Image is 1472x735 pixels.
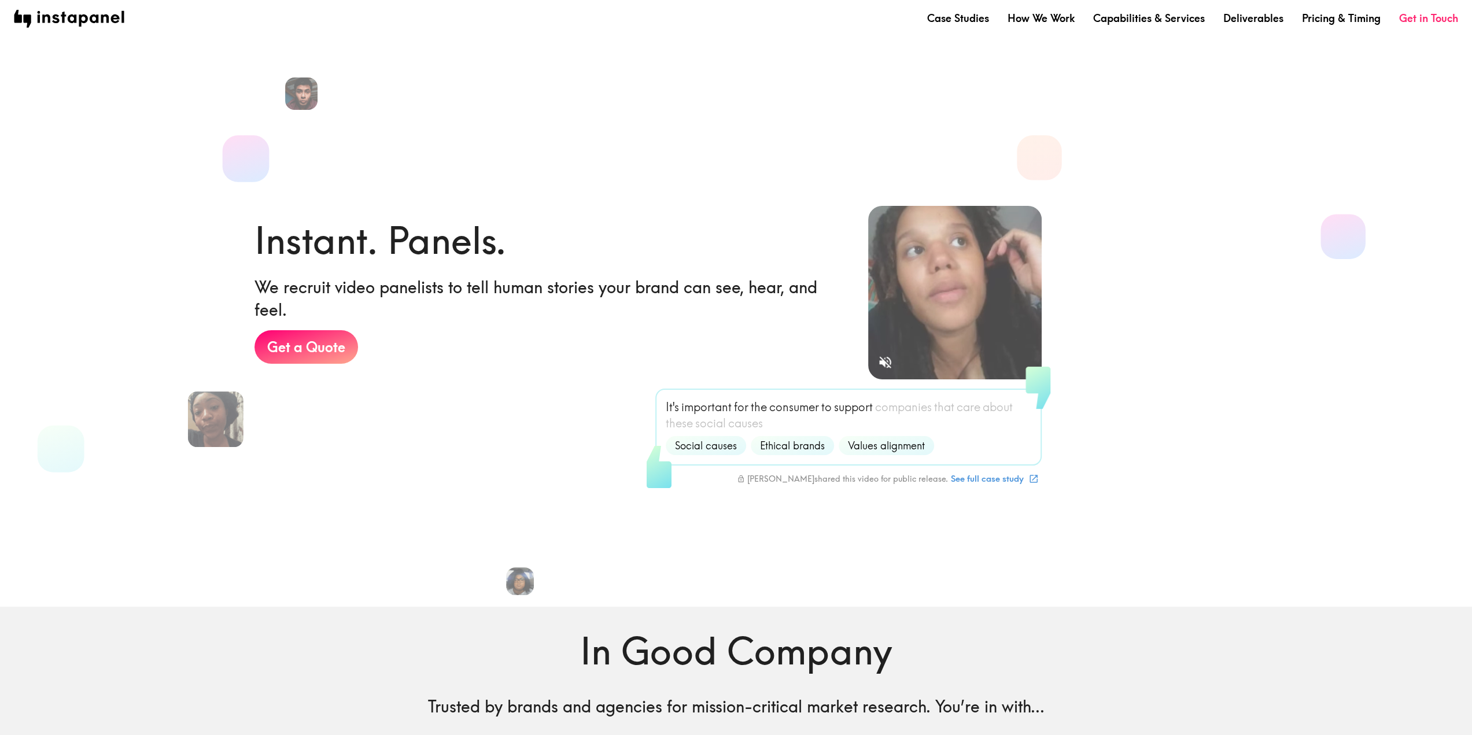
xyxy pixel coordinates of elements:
[753,438,832,453] span: Ethical brands
[1302,11,1381,25] a: Pricing & Timing
[254,276,849,321] h6: We recruit video panelists to tell human stories your brand can see, hear, and feel.
[934,399,954,415] span: that
[734,399,748,415] span: for
[821,399,832,415] span: to
[1223,11,1283,25] a: Deliverables
[285,77,318,110] img: Alfredo
[695,415,726,431] span: social
[403,625,1069,677] h1: In Good Company
[506,567,534,595] img: Cassandra
[751,399,767,415] span: the
[769,399,819,415] span: consumer
[834,399,873,415] span: support
[728,415,763,431] span: causes
[873,350,898,375] button: Sound is off
[957,399,980,415] span: care
[1093,11,1205,25] a: Capabilities & Services
[254,215,506,267] h1: Instant. Panels.
[668,438,744,453] span: Social causes
[188,391,244,447] img: Jasmine
[666,415,693,431] span: these
[681,399,732,415] span: important
[1008,11,1075,25] a: How We Work
[1399,11,1458,25] a: Get in Touch
[983,399,1013,415] span: about
[737,474,948,484] div: [PERSON_NAME] shared this video for public release.
[875,399,932,415] span: companies
[403,695,1069,718] h6: Trusted by brands and agencies for mission-critical market research. You’re in with...
[254,330,358,364] a: Get a Quote
[666,399,679,415] span: It's
[841,438,932,453] span: Values alignment
[927,11,989,25] a: Case Studies
[948,469,1041,489] a: See full case study
[14,10,124,28] img: instapanel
